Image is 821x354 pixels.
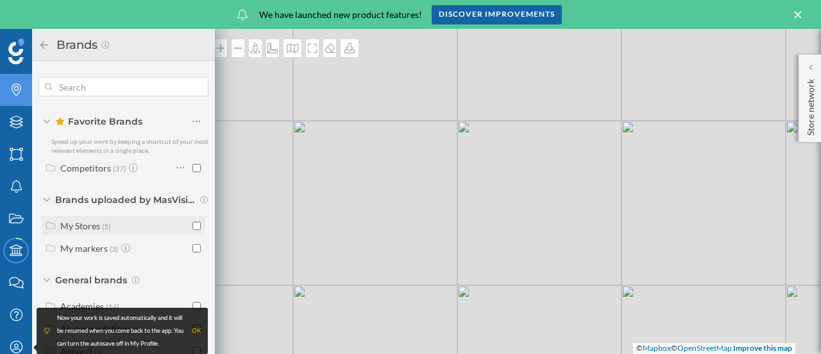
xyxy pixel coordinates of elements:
span: (3) [110,243,118,254]
a: OpenStreetMap [677,343,732,353]
div: My markers [60,243,108,254]
img: Geoblink Logo [8,39,24,64]
span: Support [26,9,72,21]
p: Store network [804,74,817,136]
span: (14) [106,301,119,312]
div: OK [192,324,201,337]
div: © © [633,343,795,354]
span: We have launched new product features! [259,8,422,21]
span: (37) [113,163,126,173]
a: Improve this map [733,343,792,353]
div: Academies [60,301,104,312]
span: (5) [102,220,110,231]
div: Now your work is saved automatically and it will be resumed when you come back to the app. You ca... [57,312,185,350]
h2: Brands [50,35,101,55]
div: Competitors [60,163,111,173]
span: General brands [55,274,127,287]
span: Brands uploaded by MasVision [55,193,196,206]
div: My Stores [60,220,100,231]
span: Favorite Brands [55,115,142,128]
a: Mapbox [643,343,671,353]
span: Speed up your work by keeping a shortcut of your most relevant elements in a single place. [51,137,208,154]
